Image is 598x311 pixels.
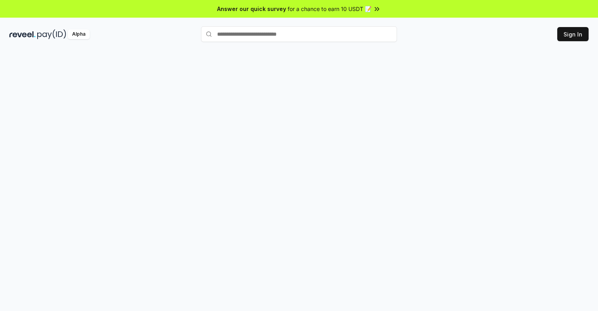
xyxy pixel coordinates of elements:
[288,5,371,13] span: for a chance to earn 10 USDT 📝
[9,29,36,39] img: reveel_dark
[557,27,589,41] button: Sign In
[68,29,90,39] div: Alpha
[217,5,286,13] span: Answer our quick survey
[37,29,66,39] img: pay_id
